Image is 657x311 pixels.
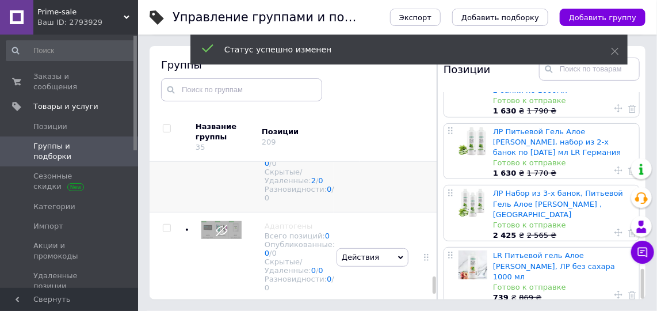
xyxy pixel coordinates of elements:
div: Позиции [444,58,539,81]
span: Сезонные скидки [33,171,106,192]
a: 0 [325,232,330,240]
a: 0 [311,266,316,275]
div: 209 [262,138,276,146]
span: / [269,249,277,257]
a: LR Питьевой гель Алое [PERSON_NAME], ЛР без сахара 1000 мл [493,251,615,280]
span: / [265,185,334,202]
span: Импорт [33,221,63,232]
span: Позиции [33,122,67,132]
button: Экспорт [390,9,441,26]
span: Категории [33,202,75,212]
input: Поиск [6,40,135,61]
span: Добавить подборку [461,13,539,22]
div: Название группы [196,122,253,142]
a: 0 [319,266,323,275]
span: Удаленные позиции [33,271,106,291]
div: Разновидности: [265,275,335,292]
div: Позиции [262,127,360,137]
span: ₴ [493,169,527,177]
span: ₴ [493,107,527,115]
span: ₴ [493,293,519,302]
b: 739 [493,293,509,302]
div: Статус успешно изменен [224,44,582,55]
span: / [269,159,277,168]
span: / [316,176,323,185]
span: Товары и услуги [33,101,98,112]
span: 869 ₴ [519,293,541,302]
div: Скрытые/Удаленные: [265,257,335,275]
img: Адаптогены [201,221,242,239]
a: 0 [265,249,269,257]
span: 2 565 ₴ [527,231,556,240]
a: ЛР Питьевой Гель Алое [PERSON_NAME], набор из 2-х банок по [DATE] мл LR Германия [493,127,621,157]
div: Группы [161,58,426,72]
b: 1 630 [493,107,517,115]
div: 0 [272,159,277,168]
div: Готово к отправке [493,220,633,230]
span: Действия [342,253,379,261]
span: Экспорт [399,13,431,22]
a: ЛР Набор из 3-х банок, Питьевой Гель Алое [PERSON_NAME] ,[GEOGRAPHIC_DATA] [493,189,623,218]
h1: Управление группами и подборками [173,10,407,24]
span: Группы и подборки [33,141,106,162]
a: 2 [311,176,316,185]
span: Добавить группу [569,13,636,22]
a: Удалить товар [628,103,636,113]
a: 0 [319,176,323,185]
div: 0 [265,283,269,292]
a: LR Набор из 2-х ,[PERSON_NAME] [PERSON_NAME] с ягодой Асаи ЛР, 2 банки по 1000мл [493,65,628,94]
input: Поиск по группам [161,78,322,101]
div: 35 [196,143,205,151]
a: 0 [327,275,331,283]
a: Удалить товар [628,227,636,238]
a: Удалить товар [628,290,636,300]
span: / [316,266,323,275]
span: Адаптогены [265,222,312,230]
span: Prime-sale [37,7,124,17]
div: 0 [265,194,269,202]
span: / [265,275,334,292]
div: 0 [272,249,277,257]
div: Скрытые/Удаленные: [265,168,335,185]
input: Поиск по товарам [539,58,640,81]
span: Акции и промокоды [33,241,106,261]
button: Добавить подборку [452,9,548,26]
a: Удалить товар [628,165,636,176]
span: Заказы и сообщения [33,71,106,92]
div: Всего позиций: [265,232,335,240]
a: 0 [327,185,331,194]
div: Разновидности: [265,185,335,202]
a: 0 [265,159,269,168]
button: Чат с покупателем [631,241,654,264]
div: Опубликованные: [265,240,335,257]
button: Добавить группу [560,9,645,26]
span: ₴ [493,231,527,240]
div: Ваш ID: 2793929 [37,17,138,28]
div: Готово к отправке [493,282,633,293]
div: Готово к отправке [493,96,633,106]
div: Готово к отправке [493,158,633,168]
b: 1 630 [493,169,517,177]
span: 1 790 ₴ [527,107,556,115]
span: 1 770 ₴ [527,169,556,177]
b: 2 425 [493,231,517,240]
